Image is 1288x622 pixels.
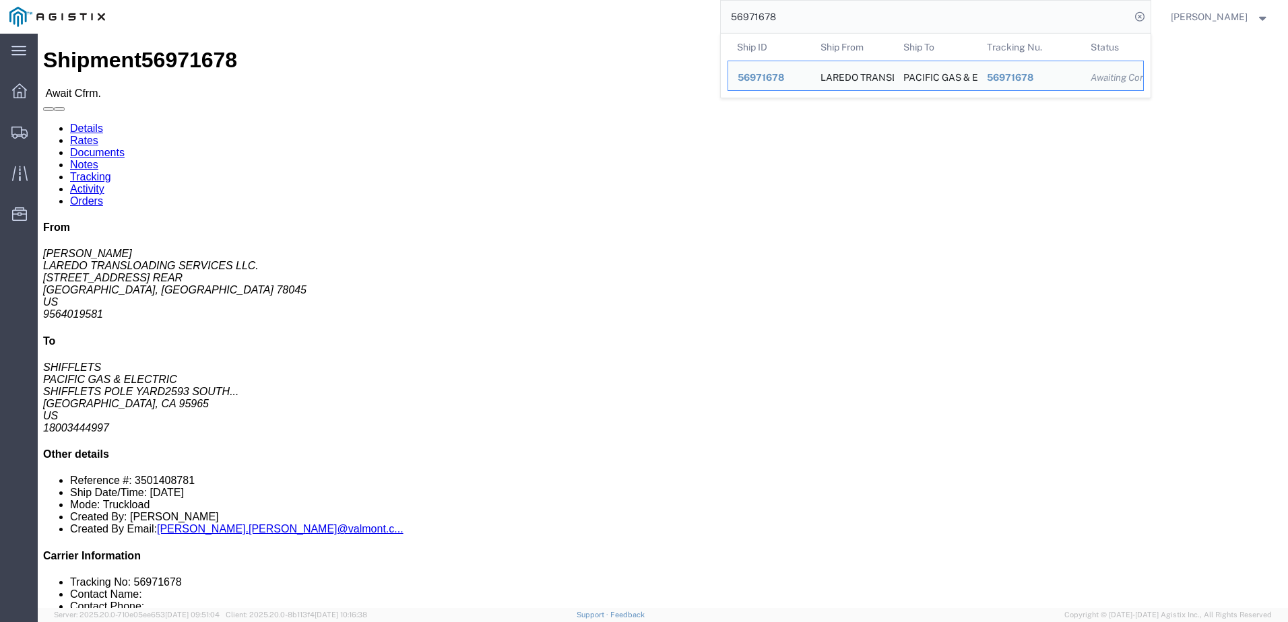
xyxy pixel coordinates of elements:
[165,611,220,619] span: [DATE] 09:51:04
[810,34,894,61] th: Ship From
[903,61,968,90] div: PACIFIC GAS & ELECTRIC
[577,611,610,619] a: Support
[9,7,105,27] img: logo
[38,34,1288,608] iframe: FS Legacy Container
[226,611,367,619] span: Client: 2025.20.0-8b113f4
[738,72,784,83] span: 56971678
[721,1,1130,33] input: Search for shipment number, reference number
[728,34,811,61] th: Ship ID
[610,611,645,619] a: Feedback
[1064,609,1272,621] span: Copyright © [DATE]-[DATE] Agistix Inc., All Rights Reserved
[728,34,1151,98] table: Search Results
[315,611,367,619] span: [DATE] 10:16:38
[986,72,1033,83] span: 56971678
[1170,9,1270,25] button: [PERSON_NAME]
[820,61,884,90] div: LAREDO TRANSLOADING SERVICES LLC.
[1171,9,1248,24] span: Justin Chao
[738,71,802,85] div: 56971678
[986,71,1072,85] div: 56971678
[54,611,220,619] span: Server: 2025.20.0-710e05ee653
[1091,71,1134,85] div: Awaiting Confirmation
[977,34,1081,61] th: Tracking Nu.
[894,34,977,61] th: Ship To
[1081,34,1144,61] th: Status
